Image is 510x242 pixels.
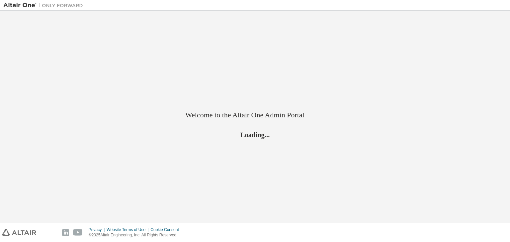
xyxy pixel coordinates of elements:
[150,227,183,232] div: Cookie Consent
[185,110,325,120] h2: Welcome to the Altair One Admin Portal
[3,2,86,9] img: Altair One
[107,227,150,232] div: Website Terms of Use
[2,229,36,236] img: altair_logo.svg
[89,227,107,232] div: Privacy
[89,232,183,238] p: © 2025 Altair Engineering, Inc. All Rights Reserved.
[73,229,83,236] img: youtube.svg
[185,131,325,139] h2: Loading...
[62,229,69,236] img: linkedin.svg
